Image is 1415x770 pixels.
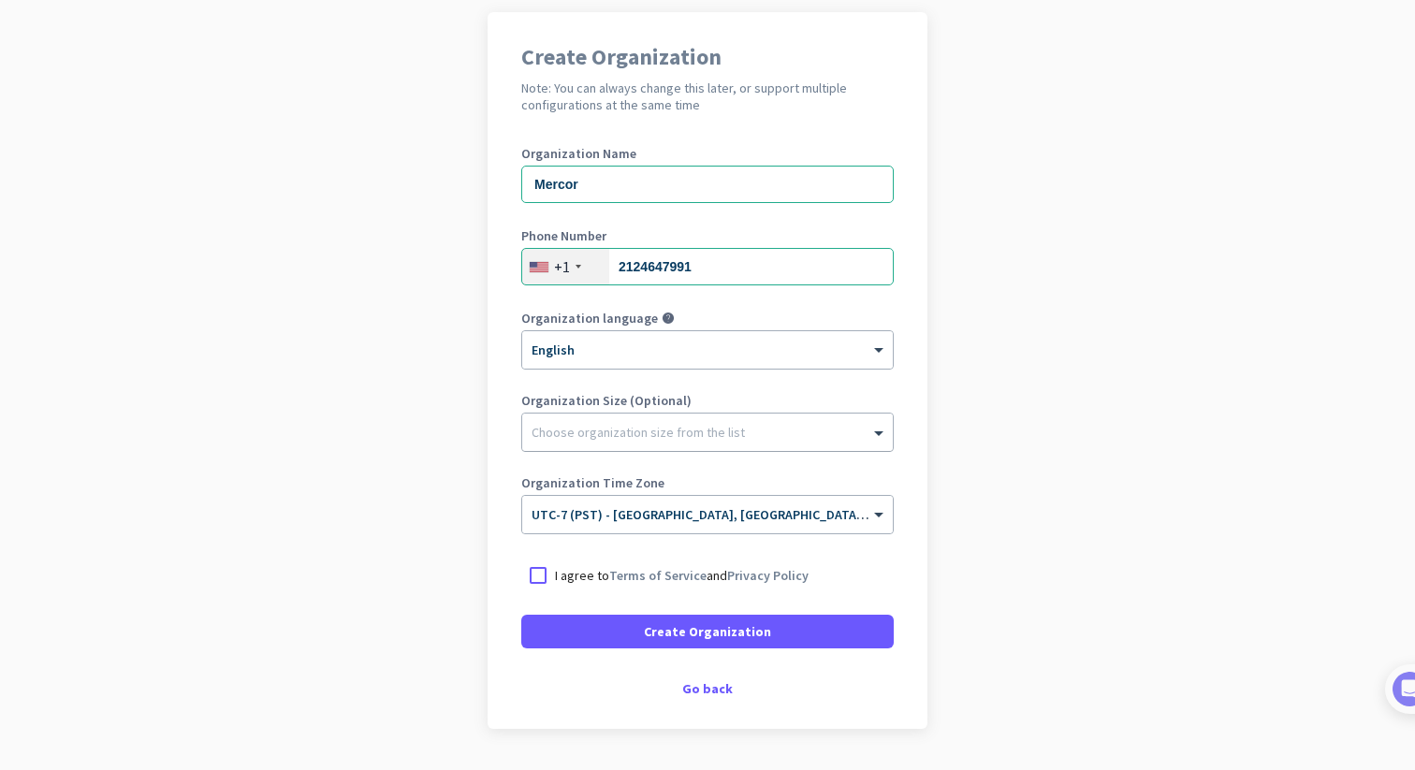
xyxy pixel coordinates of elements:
[521,80,894,113] h2: Note: You can always change this later, or support multiple configurations at the same time
[521,615,894,648] button: Create Organization
[554,257,570,276] div: +1
[555,566,809,585] p: I agree to and
[521,394,894,407] label: Organization Size (Optional)
[521,248,894,285] input: 201-555-0123
[521,229,894,242] label: Phone Number
[521,312,658,325] label: Organization language
[644,622,771,641] span: Create Organization
[521,682,894,695] div: Go back
[727,567,809,584] a: Privacy Policy
[662,312,675,325] i: help
[521,476,894,489] label: Organization Time Zone
[609,567,707,584] a: Terms of Service
[521,147,894,160] label: Organization Name
[521,166,894,203] input: What is the name of your organization?
[521,46,894,68] h1: Create Organization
